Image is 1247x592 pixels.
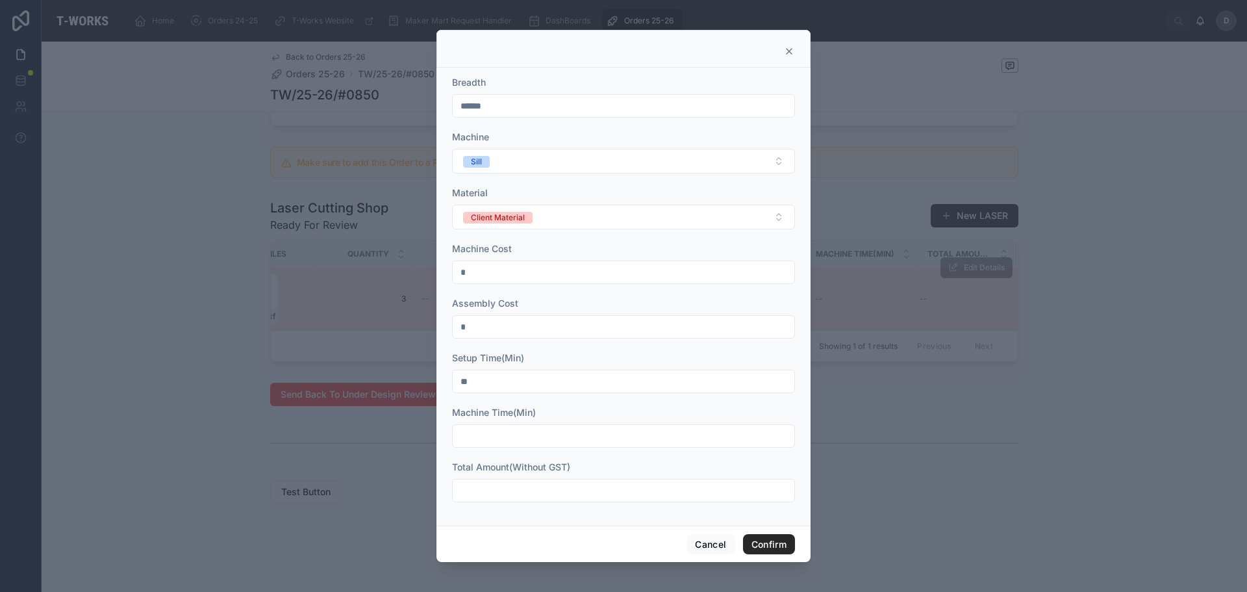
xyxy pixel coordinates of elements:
span: Material [452,187,488,198]
div: Sill [471,156,482,168]
button: Select Button [452,205,795,229]
span: Machine Time(Min) [452,407,536,418]
span: Machine [452,131,489,142]
span: Assembly Cost [452,298,518,309]
span: Machine Cost [452,243,512,254]
button: Confirm [743,534,795,555]
span: Setup Time(Min) [452,352,524,363]
span: Breadth [452,77,486,88]
div: Client Material [471,212,525,224]
button: Select Button [452,149,795,174]
button: Cancel [686,534,735,555]
span: Total Amount(Without GST) [452,461,570,472]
